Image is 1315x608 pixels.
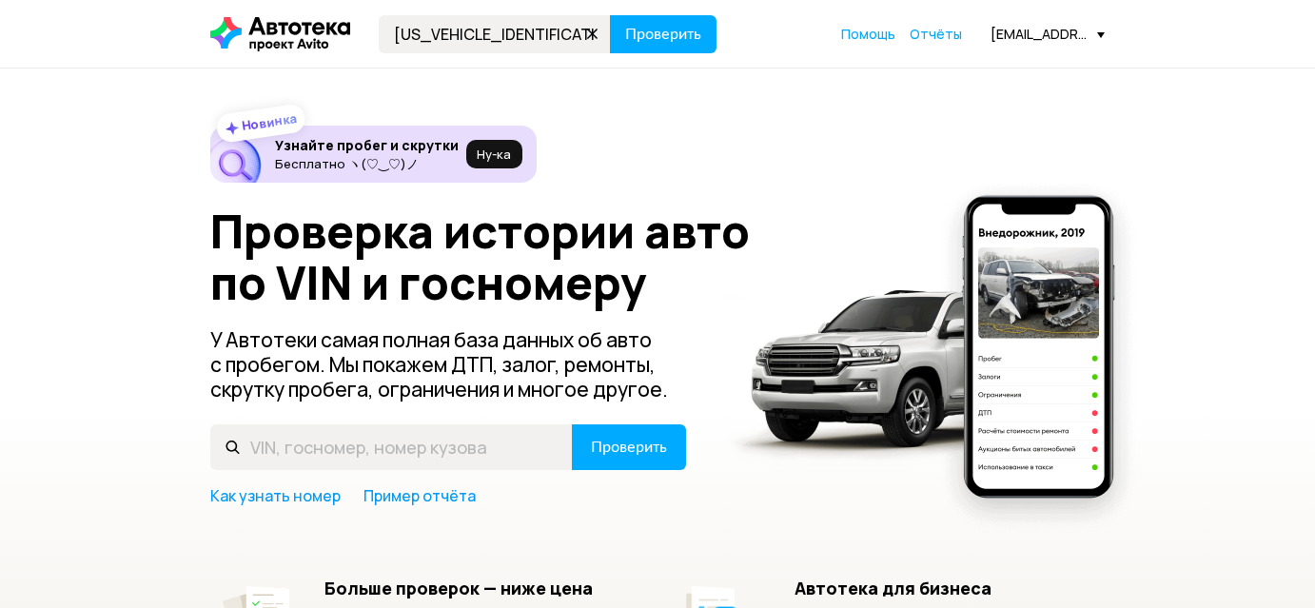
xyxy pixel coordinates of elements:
[241,109,299,134] strong: Новинка
[379,15,611,53] input: VIN, госномер, номер кузова
[625,27,701,42] span: Проверить
[210,424,573,470] input: VIN, госномер, номер кузова
[591,440,667,455] span: Проверить
[841,25,895,44] a: Помощь
[910,25,962,43] span: Отчёты
[910,25,962,44] a: Отчёты
[572,424,686,470] button: Проверить
[275,137,459,154] h6: Узнайте пробег и скрутки
[210,327,688,402] p: У Автотеки самая полная база данных об авто с пробегом. Мы покажем ДТП, залог, ремонты, скрутку п...
[275,156,459,171] p: Бесплатно ヽ(♡‿♡)ノ
[324,578,636,598] h5: Больше проверок — ниже цена
[363,485,476,506] a: Пример отчёта
[795,578,1106,598] h5: Автотека для бизнеса
[991,25,1105,43] div: [EMAIL_ADDRESS][DOMAIN_NAME]
[610,15,716,53] button: Проверить
[210,485,341,506] a: Как узнать номер
[477,147,511,162] span: Ну‑ка
[210,206,778,308] h1: Проверка истории авто по VIN и госномеру
[841,25,895,43] span: Помощь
